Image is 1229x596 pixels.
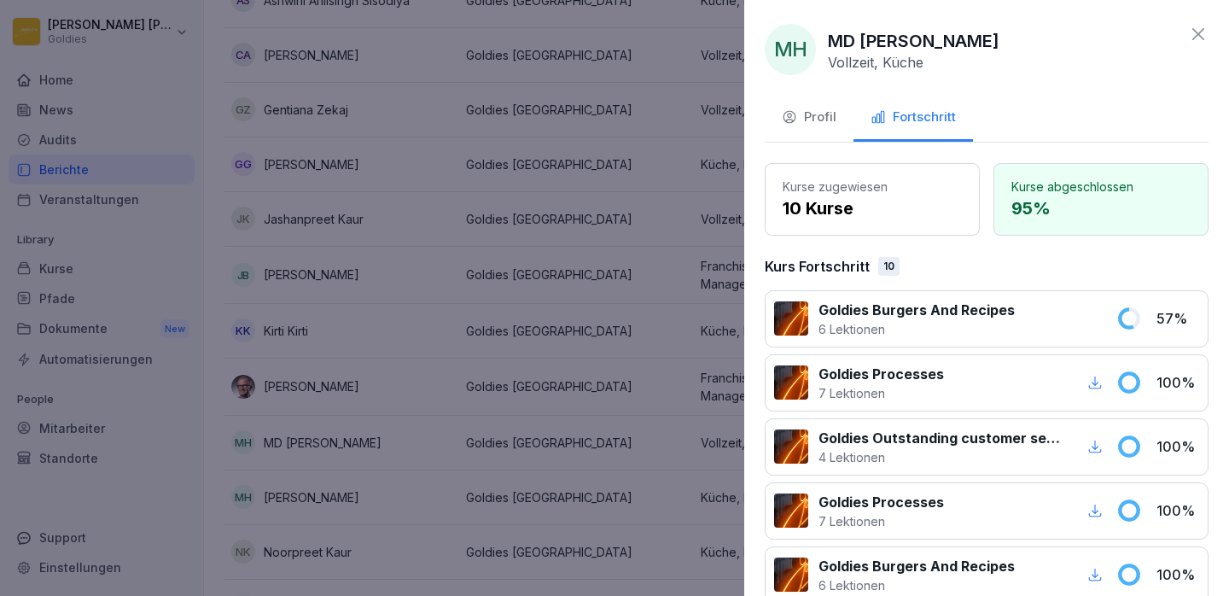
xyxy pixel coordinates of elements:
[1156,308,1199,329] p: 57 %
[818,492,944,512] p: Goldies Processes
[765,24,816,75] div: MH
[818,384,944,402] p: 7 Lektionen
[818,364,944,384] p: Goldies Processes
[878,257,900,276] div: 10
[1156,436,1199,457] p: 100 %
[818,448,1063,466] p: 4 Lektionen
[853,96,973,142] button: Fortschritt
[783,178,962,196] p: Kurse zugewiesen
[818,320,1015,338] p: 6 Lektionen
[828,54,923,71] p: Vollzeit, Küche
[1156,372,1199,393] p: 100 %
[818,512,944,530] p: 7 Lektionen
[782,108,836,127] div: Profil
[765,96,853,142] button: Profil
[1156,500,1199,521] p: 100 %
[765,256,870,277] p: Kurs Fortschritt
[828,28,999,54] p: MD [PERSON_NAME]
[818,556,1015,576] p: Goldies Burgers And Recipes
[871,108,956,127] div: Fortschritt
[1011,196,1191,221] p: 95 %
[1011,178,1191,196] p: Kurse abgeschlossen
[1156,564,1199,585] p: 100 %
[818,576,1015,594] p: 6 Lektionen
[818,428,1063,448] p: Goldies Outstanding customer service
[818,300,1015,320] p: Goldies Burgers And Recipes
[783,196,962,221] p: 10 Kurse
